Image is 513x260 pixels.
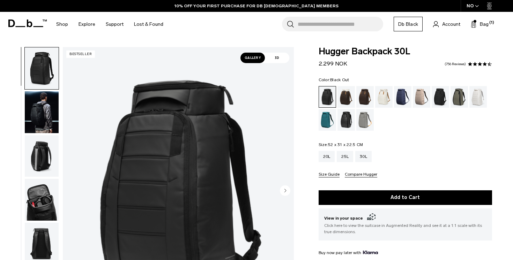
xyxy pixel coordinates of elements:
[25,135,59,177] img: Hugger Backpack 30L Black Out
[319,208,492,240] button: View in your space Click here to view the suitcase in Augmented Reality and see it at a 1:1 scale...
[106,12,124,37] a: Support
[445,62,466,66] a: 756 reviews
[413,86,430,108] a: Fogbow Beige
[319,172,340,177] button: Size Guide
[319,109,336,131] a: Midnight Teal
[319,60,347,67] span: 2.299 NOK
[174,3,339,9] a: 10% OFF YOUR FIRST PURCHASE FOR DB [DEMOGRAPHIC_DATA] MEMBERS
[240,53,265,63] span: Gallery
[280,185,290,197] button: Next slide
[451,86,468,108] a: Forest Green
[24,91,59,133] button: Hugger Backpack 30L Black Out
[355,151,372,162] a: 30L
[375,86,393,108] a: Oatmilk
[363,251,378,254] img: {"height" => 20, "alt" => "Klarna"}
[337,109,355,131] a: Reflective Black
[480,21,489,28] span: Bag
[134,12,163,37] a: Lost & Found
[489,20,494,26] span: (1)
[24,178,59,221] button: Hugger Backpack 30L Black Out
[432,86,449,108] a: Charcoal Grey
[319,78,349,82] legend: Color:
[324,222,486,235] span: Click here to view the suitcase in Augmented Reality and see it at a 1:1 scale with its true dime...
[337,151,353,162] a: 25L
[319,250,378,256] span: Buy now pay later with
[394,17,423,31] a: Db Black
[24,47,59,90] button: Hugger Backpack 30L Black Out
[25,47,59,89] img: Hugger Backpack 30L Black Out
[24,135,59,177] button: Hugger Backpack 30L Black Out
[345,172,377,177] button: Compare Hugger
[79,12,95,37] a: Explore
[356,109,374,131] a: Sand Grey
[51,12,169,37] nav: Main Navigation
[433,20,460,28] a: Account
[330,77,349,82] span: Black Out
[442,21,460,28] span: Account
[25,91,59,133] img: Hugger Backpack 30L Black Out
[471,20,489,28] button: Bag (1)
[356,86,374,108] a: Espresso
[319,151,335,162] a: 20L
[66,51,95,58] p: Bestseller
[25,179,59,221] img: Hugger Backpack 30L Black Out
[324,214,486,222] span: View in your space
[56,12,68,37] a: Shop
[319,86,336,108] a: Black Out
[319,190,492,205] button: Add to Cart
[265,53,289,63] span: 3D
[469,86,487,108] a: Clean Slate
[319,143,363,147] legend: Size:
[319,47,492,56] span: Hugger Backpack 30L
[337,86,355,108] a: Cappuccino
[328,142,363,147] span: 52 x 31 x 22.5 CM
[394,86,411,108] a: Blue Hour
